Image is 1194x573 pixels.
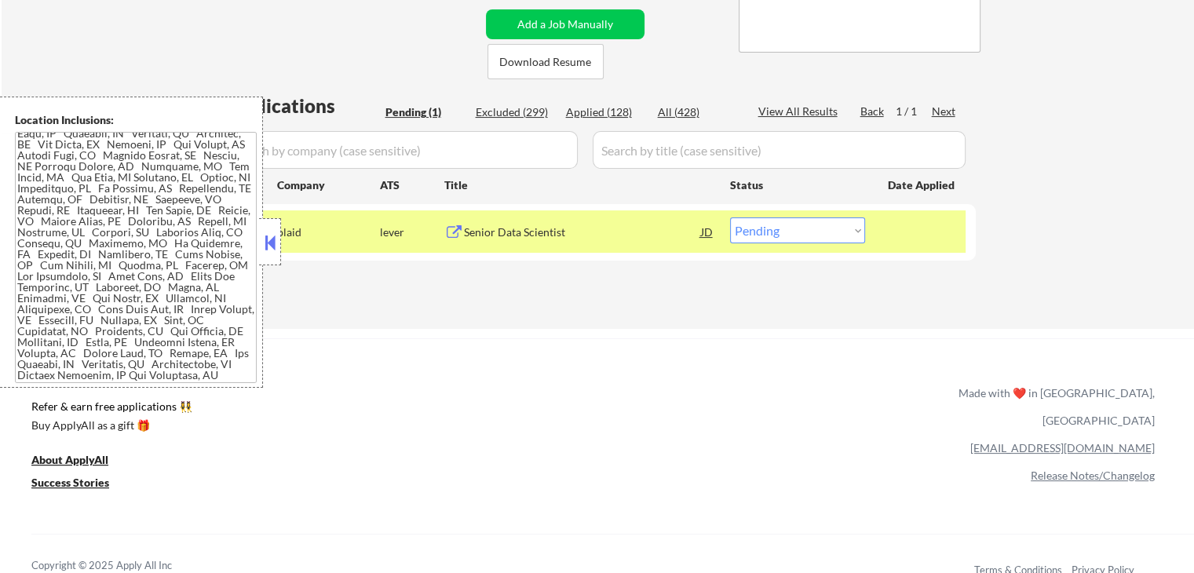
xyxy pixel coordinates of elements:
[31,476,109,489] u: Success Stories
[31,401,630,418] a: Refer & earn free applications 👯‍♀️
[277,177,380,193] div: Company
[380,224,444,240] div: lever
[952,379,1155,434] div: Made with ❤️ in [GEOGRAPHIC_DATA], [GEOGRAPHIC_DATA]
[31,418,188,437] a: Buy ApplyAll as a gift 🎁
[225,97,380,115] div: Applications
[730,170,865,199] div: Status
[31,420,188,431] div: Buy ApplyAll as a gift 🎁
[225,131,578,169] input: Search by company (case sensitive)
[970,441,1155,454] a: [EMAIL_ADDRESS][DOMAIN_NAME]
[31,475,130,495] a: Success Stories
[476,104,554,120] div: Excluded (299)
[464,224,701,240] div: Senior Data Scientist
[277,224,380,240] div: plaid
[486,9,644,39] button: Add a Job Manually
[487,44,604,79] button: Download Resume
[860,104,885,119] div: Back
[385,104,464,120] div: Pending (1)
[593,131,966,169] input: Search by title (case sensitive)
[380,177,444,193] div: ATS
[896,104,932,119] div: 1 / 1
[31,452,130,472] a: About ApplyAll
[888,177,957,193] div: Date Applied
[932,104,957,119] div: Next
[699,217,715,246] div: JD
[31,453,108,466] u: About ApplyAll
[758,104,842,119] div: View All Results
[658,104,736,120] div: All (428)
[444,177,715,193] div: Title
[15,112,257,128] div: Location Inclusions:
[566,104,644,120] div: Applied (128)
[1031,469,1155,482] a: Release Notes/Changelog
